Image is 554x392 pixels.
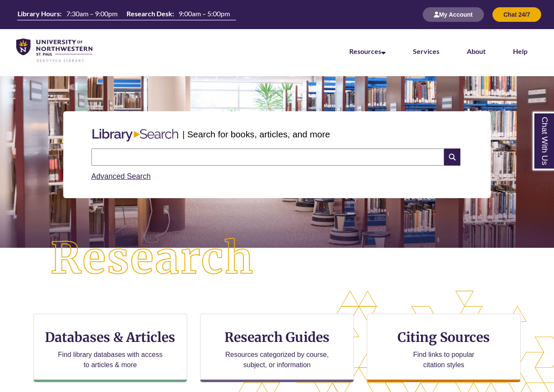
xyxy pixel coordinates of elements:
[88,125,183,145] img: Libary Search
[367,314,521,382] a: Citing Sources Find links to popular citation styles
[14,9,233,20] table: Hours Today
[423,11,484,18] a: My Account
[123,9,175,18] th: Research Desk:
[66,9,118,18] span: 7:30am – 9:00pm
[55,350,166,370] p: Find library databases with access to articles & more
[179,9,230,18] span: 9:00am – 5:00pm
[91,172,151,181] a: Advanced Search
[207,329,347,345] h3: Research Guides
[14,9,233,21] a: Hours Today
[221,350,333,370] p: Resources categorized by course, subject, or information
[392,329,496,345] h3: Citing Sources
[492,11,541,18] a: Chat 24/7
[16,39,92,63] img: UNWSP Library Logo
[41,329,180,345] h3: Databases & Articles
[349,47,386,55] a: Resources
[444,148,460,166] i: Search
[200,314,354,382] a: Research Guides Resources categorized by course, subject, or information
[183,128,330,141] p: | Search for books, articles, and more
[14,9,63,18] th: Library Hours:
[423,7,484,22] button: My Account
[413,47,439,55] a: Services
[467,47,486,55] a: About
[492,7,541,22] button: Chat 24/7
[28,215,277,302] img: Research
[402,350,486,370] p: Find links to popular citation styles
[513,47,527,55] a: Help
[33,314,187,382] a: Databases & Articles Find library databases with access to articles & more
